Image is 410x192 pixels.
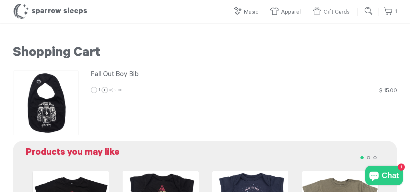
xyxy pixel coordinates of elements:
[312,5,353,19] a: Gift Cards
[365,154,371,160] button: 2 of 3
[358,154,365,160] button: 1 of 3
[99,88,100,93] span: 1
[270,5,304,19] a: Apparel
[383,5,397,19] a: 1
[91,71,139,79] span: Fall Out Boy Bib
[13,46,397,62] h1: Shopping Cart
[371,154,378,160] button: 3 of 3
[363,166,405,187] inbox-online-store-chat: Shopify online store chat
[111,89,123,93] span: $ 15.00
[91,87,97,93] a: -
[91,70,397,81] a: Fall Out Boy Bib
[233,5,262,19] a: Music
[13,3,88,19] h1: Sparrow Sleeps
[109,89,123,93] span: ×
[379,87,397,96] div: $ 15.00
[101,87,108,93] a: +
[362,5,375,17] input: Submit
[26,147,391,159] h2: Products you may like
